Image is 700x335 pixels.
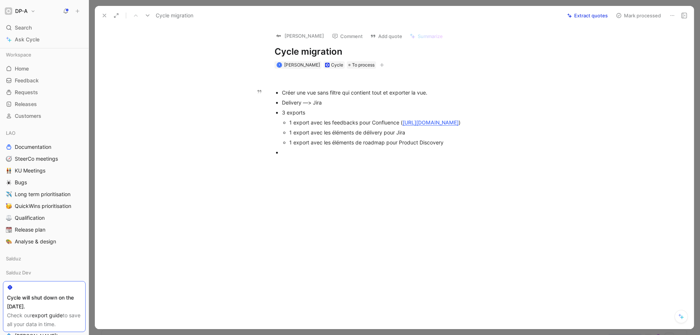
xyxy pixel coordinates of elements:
span: Workspace [6,51,31,58]
button: ✈️ [4,190,13,199]
button: Comment [329,31,366,41]
span: Qualification [15,214,45,222]
button: Extract quotes [564,10,611,21]
div: Cycle [331,61,343,69]
img: 👬 [6,168,12,174]
span: Cycle migration [156,11,193,20]
img: DP-A [5,7,12,15]
a: Home [3,63,86,74]
div: 1 export avec les éléments de délivery pour Jira [289,129,530,136]
div: Workspace [3,49,86,60]
button: logo[PERSON_NAME] [272,30,327,41]
a: [URL][DOMAIN_NAME] [403,119,459,126]
span: Home [15,65,29,72]
span: Bugs [15,179,27,186]
div: To process [347,61,376,69]
span: Customers [15,112,41,120]
a: 🕷️Bugs [3,177,86,188]
span: Search [15,23,32,32]
span: Salduz Dev [6,269,31,276]
a: Releases [3,99,86,110]
button: 🧭 [4,154,13,163]
button: 🥳 [4,202,13,211]
span: Salduz [6,255,21,262]
span: SteerCo meetings [15,155,58,163]
div: Salduz [3,253,86,264]
span: Feedback [15,77,39,84]
a: 👬KU Meetings [3,165,86,176]
button: Add quote [367,31,406,41]
a: ⚖️Qualification [3,212,86,223]
button: Summarize [406,31,446,41]
a: 🧭SteerCo meetings [3,153,86,164]
button: Mark processed [613,10,664,21]
span: Summarize [418,33,443,40]
button: 🕷️ [4,178,13,187]
span: Requests [15,89,38,96]
a: ✈️Long term prioritisation [3,189,86,200]
div: Delivery —> Jira [282,99,530,106]
h1: Cycle migration [275,46,530,58]
div: Créer une vue sans filtre qui contient tout et exporter la vue. [282,89,530,96]
button: DP-ADP-A [3,6,37,16]
a: 🎨Analyse & design [3,236,86,247]
img: ⚖️ [6,215,12,221]
img: 🥳 [6,203,12,209]
a: 📆Release plan [3,224,86,235]
a: Feedback [3,75,86,86]
span: [PERSON_NAME] [284,62,320,68]
img: 🧭 [6,156,12,162]
span: Releases [15,100,37,108]
span: Long term prioritisation [15,191,70,198]
div: 3 exports [282,109,530,116]
span: To process [352,61,375,69]
img: 🎨 [6,239,12,245]
div: Salduz Dev [3,267,86,278]
span: KU Meetings [15,167,45,174]
a: Requests [3,87,86,98]
a: export guide [32,312,63,318]
div: Check our to save all your data in time. [7,311,82,329]
span: Release plan [15,226,45,233]
a: Ask Cycle [3,34,86,45]
div: LAODocumentation🧭SteerCo meetings👬KU Meetings🕷️Bugs✈️Long term prioritisation🥳QuickWins prioritis... [3,127,86,247]
button: 👬 [4,166,13,175]
span: Analyse & design [15,238,56,245]
a: 🥳QuickWins prioritisation [3,201,86,212]
img: ✈️ [6,191,12,197]
a: Documentation [3,141,86,153]
span: QuickWins prioritisation [15,202,71,210]
a: Customers [3,110,86,122]
div: B [277,63,281,67]
button: ⚖️ [4,213,13,222]
div: Salduz Dev [3,267,86,280]
h1: DP-A [15,8,28,14]
div: 1 export avec les feedbacks pour Confluence ( ) [289,119,530,126]
img: 📆 [6,227,12,233]
img: 🕷️ [6,180,12,185]
div: Salduz [3,253,86,266]
div: Cycle will shut down on the [DATE]. [7,293,82,311]
div: 1 export avec les éléments de roadmap pour Product Discovery [289,139,530,146]
div: LAO [3,127,86,139]
button: 📆 [4,225,13,234]
span: Ask Cycle [15,35,39,44]
button: 🎨 [4,237,13,246]
span: LAO [6,129,15,137]
img: logo [275,32,282,40]
span: Documentation [15,143,51,151]
div: Search [3,22,86,33]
